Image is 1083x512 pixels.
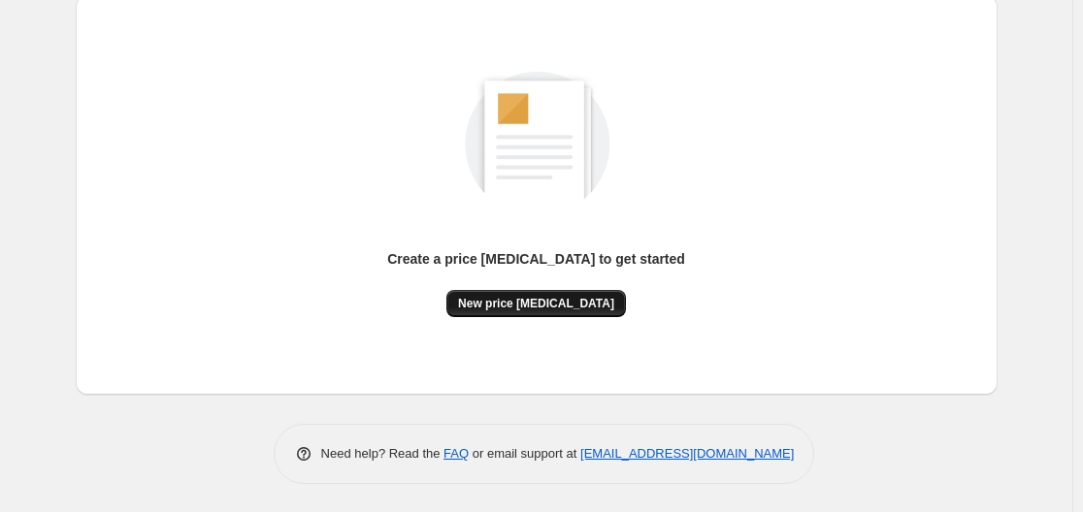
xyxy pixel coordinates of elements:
[443,446,469,461] a: FAQ
[469,446,580,461] span: or email support at
[321,446,444,461] span: Need help? Read the
[580,446,794,461] a: [EMAIL_ADDRESS][DOMAIN_NAME]
[446,290,626,317] button: New price [MEDICAL_DATA]
[458,296,614,311] span: New price [MEDICAL_DATA]
[387,249,685,269] p: Create a price [MEDICAL_DATA] to get started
